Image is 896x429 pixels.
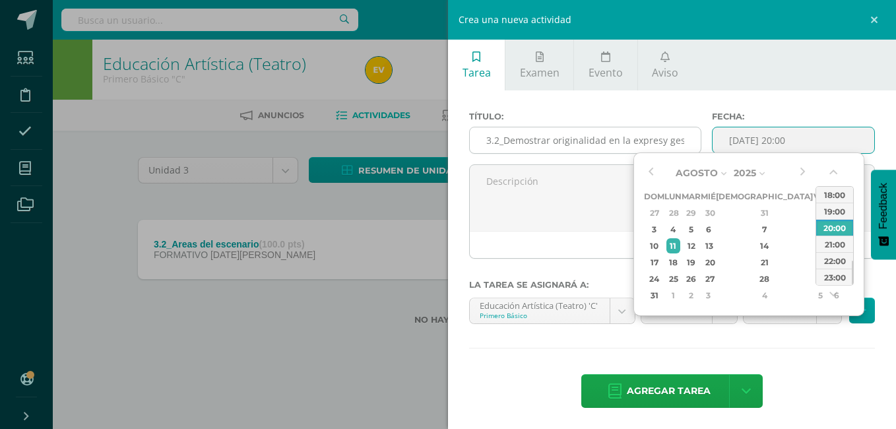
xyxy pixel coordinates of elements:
[815,288,827,303] div: 5
[646,288,662,303] div: 31
[726,205,804,220] div: 31
[463,65,491,80] span: Tarea
[816,269,853,285] div: 23:00
[652,65,678,80] span: Aviso
[815,205,827,220] div: 1
[703,271,715,286] div: 27
[666,238,680,253] div: 11
[703,205,715,220] div: 30
[684,238,699,253] div: 12
[646,255,662,270] div: 17
[703,222,715,237] div: 6
[713,127,874,153] input: Fecha de entrega
[816,219,853,236] div: 20:00
[871,170,896,259] button: Feedback - Mostrar encuesta
[816,252,853,269] div: 22:00
[726,271,804,286] div: 28
[684,222,699,237] div: 5
[682,188,701,205] th: Mar
[703,255,715,270] div: 20
[684,288,699,303] div: 2
[574,40,637,90] a: Evento
[666,222,680,237] div: 4
[815,238,827,253] div: 15
[816,236,853,252] div: 21:00
[712,112,875,121] label: Fecha:
[520,65,560,80] span: Examen
[815,222,827,237] div: 8
[815,271,827,286] div: 29
[470,298,635,323] a: Educación Artística (Teatro) 'C'Primero Básico
[734,167,756,179] span: 2025
[816,186,853,203] div: 18:00
[666,288,680,303] div: 1
[469,280,875,290] label: La tarea se asignará a:
[589,65,623,80] span: Evento
[716,188,813,205] th: [DEMOGRAPHIC_DATA]
[701,188,716,205] th: Mié
[480,311,600,320] div: Primero Básico
[646,271,662,286] div: 24
[813,188,828,205] th: Vie
[878,183,889,229] span: Feedback
[638,40,693,90] a: Aviso
[469,112,701,121] label: Título:
[703,288,715,303] div: 3
[664,188,682,205] th: Lun
[815,255,827,270] div: 22
[676,167,718,179] span: Agosto
[703,238,715,253] div: 13
[505,40,573,90] a: Examen
[726,255,804,270] div: 21
[470,127,701,153] input: Título
[816,203,853,219] div: 19:00
[646,238,662,253] div: 10
[646,205,662,220] div: 27
[684,205,699,220] div: 29
[644,188,664,205] th: Dom
[646,222,662,237] div: 3
[448,40,505,90] a: Tarea
[666,205,680,220] div: 28
[684,255,699,270] div: 19
[627,375,711,407] span: Agregar tarea
[666,271,680,286] div: 25
[684,271,699,286] div: 26
[726,288,804,303] div: 4
[480,298,600,311] div: Educación Artística (Teatro) 'C'
[666,255,680,270] div: 18
[726,238,804,253] div: 14
[726,222,804,237] div: 7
